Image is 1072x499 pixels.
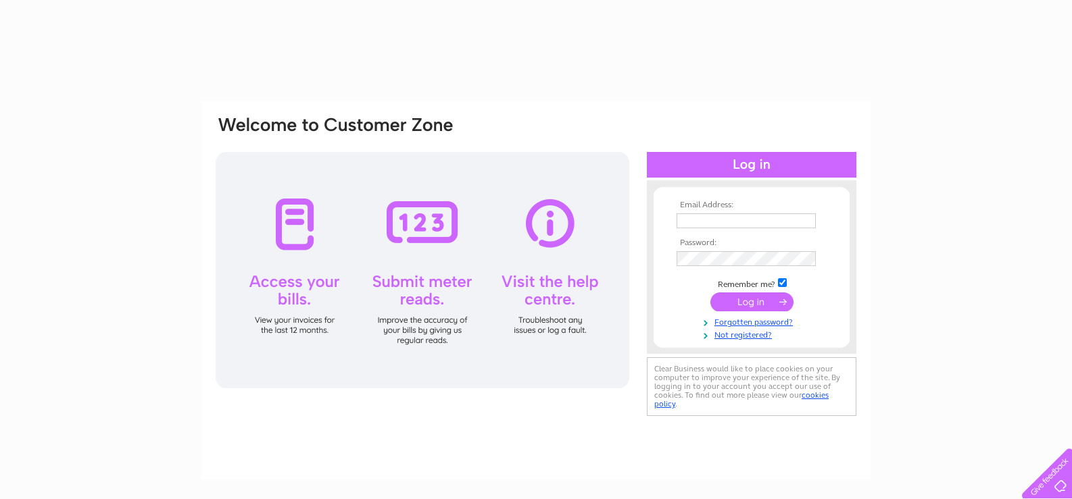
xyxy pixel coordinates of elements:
div: Clear Business would like to place cookies on your computer to improve your experience of the sit... [647,357,856,416]
td: Remember me? [673,276,830,290]
a: Forgotten password? [677,315,830,327]
input: Submit [710,292,794,311]
th: Email Address: [673,201,830,210]
a: cookies policy [654,390,829,409]
th: Password: [673,238,830,248]
a: Not registered? [677,327,830,340]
